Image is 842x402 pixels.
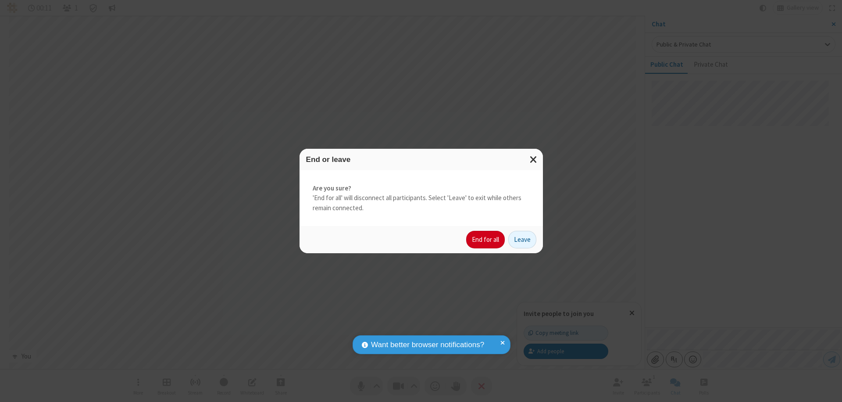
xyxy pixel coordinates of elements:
span: Want better browser notifications? [371,339,484,351]
button: Close modal [524,149,543,170]
strong: Are you sure? [313,183,530,194]
div: 'End for all' will disconnect all participants. Select 'Leave' to exit while others remain connec... [300,170,543,226]
h3: End or leave [306,155,536,164]
button: Leave [508,231,536,248]
button: End for all [466,231,505,248]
